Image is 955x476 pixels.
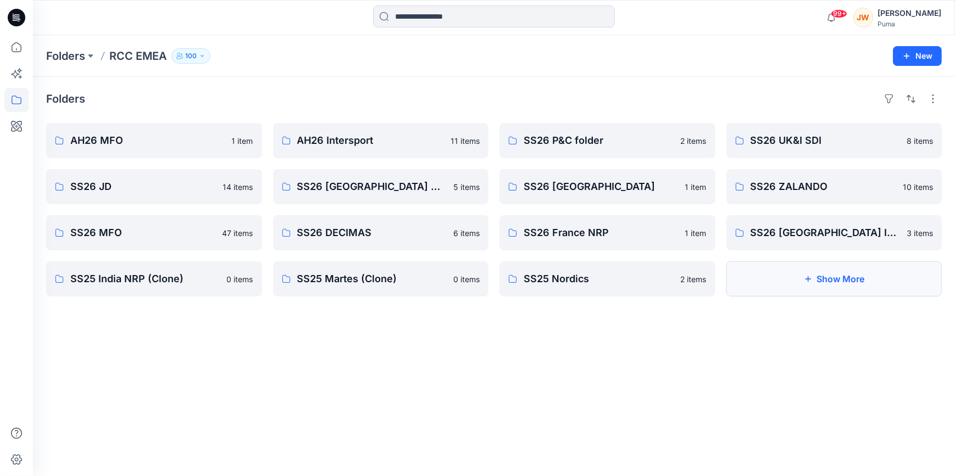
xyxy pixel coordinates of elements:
[297,179,447,194] p: SS26 [GEOGRAPHIC_DATA] Cisalfa
[893,46,942,66] button: New
[70,179,216,194] p: SS26 JD
[46,92,85,105] h4: Folders
[726,261,942,296] button: Show More
[524,179,679,194] p: SS26 [GEOGRAPHIC_DATA]
[681,135,707,147] p: 2 items
[273,123,489,158] a: AH26 Intersport11 items
[70,133,225,148] p: AH26 MFO
[726,123,942,158] a: SS26 UK&I SDI8 items
[853,8,873,27] div: JW
[726,169,942,204] a: SS26 ZALANDO10 items
[297,271,447,287] p: SS25 Martes (Clone)
[453,227,480,239] p: 6 items
[297,133,445,148] p: AH26 Intersport
[878,20,941,28] div: Puma
[70,225,216,240] p: SS26 MFO
[171,48,210,64] button: 100
[185,50,197,62] p: 100
[726,215,942,250] a: SS26 [GEOGRAPHIC_DATA] ISRG3 items
[46,169,262,204] a: SS26 JD14 items
[273,261,489,296] a: SS25 Martes (Clone)0 items
[499,215,715,250] a: SS26 France NRP1 item
[751,133,901,148] p: SS26 UK&I SDI
[451,135,480,147] p: 11 items
[223,181,253,193] p: 14 items
[907,227,933,239] p: 3 items
[453,273,480,285] p: 0 items
[46,48,85,64] a: Folders
[878,7,941,20] div: [PERSON_NAME]
[273,215,489,250] a: SS26 DECIMAS6 items
[232,135,253,147] p: 1 item
[297,225,447,240] p: SS26 DECIMAS
[499,123,715,158] a: SS26 P&C folder2 items
[499,169,715,204] a: SS26 [GEOGRAPHIC_DATA]1 item
[453,181,480,193] p: 5 items
[273,169,489,204] a: SS26 [GEOGRAPHIC_DATA] Cisalfa5 items
[227,273,253,285] p: 0 items
[499,261,715,296] a: SS25 Nordics2 items
[524,225,679,240] p: SS26 France NRP
[46,123,262,158] a: AH26 MFO1 item
[751,179,897,194] p: SS26 ZALANDO
[524,271,674,287] p: SS25 Nordics
[831,9,847,18] span: 99+
[109,48,167,64] p: RCC EMEA
[70,271,220,287] p: SS25 India NRP (Clone)
[46,261,262,296] a: SS25 India NRP (Clone)0 items
[751,225,901,240] p: SS26 [GEOGRAPHIC_DATA] ISRG
[685,227,707,239] p: 1 item
[223,227,253,239] p: 47 items
[685,181,707,193] p: 1 item
[907,135,933,147] p: 8 items
[524,133,674,148] p: SS26 P&C folder
[46,215,262,250] a: SS26 MFO47 items
[681,273,707,285] p: 2 items
[903,181,933,193] p: 10 items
